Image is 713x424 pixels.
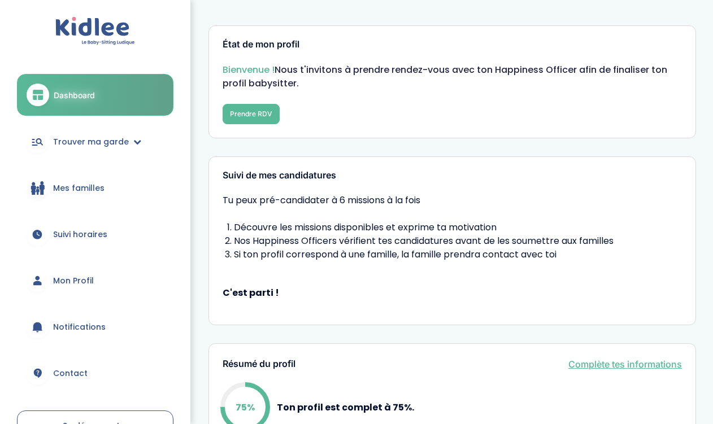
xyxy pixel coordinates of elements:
[223,40,682,50] h3: État de mon profil
[223,171,682,181] h3: Suivi de mes candidatures
[55,17,135,46] img: logo.svg
[234,221,682,234] li: Découvre les missions disponibles et exprime ta motivation
[568,357,682,371] a: Complète tes informations
[17,214,173,255] a: Suivi horaires
[234,234,682,248] li: Nos Happiness Officers vérifient tes candidatures avant de les soumettre aux familles
[53,182,105,194] span: Mes familles
[223,63,275,76] span: Bienvenue !
[223,359,295,369] h3: Résumé du profil
[17,353,173,394] a: Contact
[223,194,682,207] span: Tu peux pré-candidater à 6 missions à la fois
[53,229,107,241] span: Suivi horaires
[53,136,129,148] span: Trouver ma garde
[223,286,682,300] strong: C'est parti !
[236,400,255,414] p: 75%
[53,275,94,287] span: Mon Profil
[17,307,173,347] a: Notifications
[234,248,682,261] li: Si ton profil correspond à une famille, la famille prendra contact avec toi
[223,63,682,90] p: Nous t'invitons à prendre rendez-vous avec ton Happiness Officer afin de finaliser ton profil bab...
[17,74,173,116] a: Dashboard
[277,400,414,414] p: Ton profil est complet à 75%.
[53,321,106,333] span: Notifications
[17,121,173,162] a: Trouver ma garde
[54,89,95,101] span: Dashboard
[223,104,280,124] button: Prendre RDV
[17,260,173,301] a: Mon Profil
[17,168,173,208] a: Mes familles
[53,368,88,379] span: Contact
